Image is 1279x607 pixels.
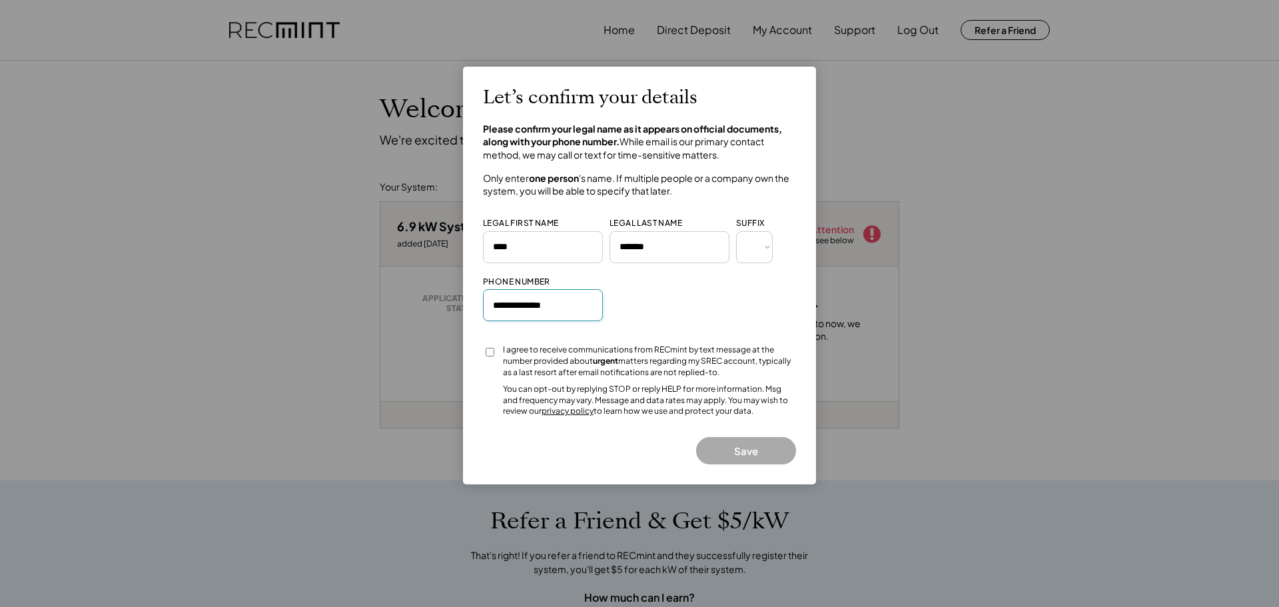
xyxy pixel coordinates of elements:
[529,172,579,184] strong: one person
[736,218,764,229] div: SUFFIX
[542,406,594,416] a: privacy policy
[696,437,796,464] button: Save
[483,218,558,229] div: LEGAL FIRST NAME
[593,356,618,366] strong: urgent
[503,384,796,417] div: You can opt-out by replying STOP or reply HELP for more information. Msg and frequency may vary. ...
[483,172,796,198] h4: Only enter 's name. If multiple people or a company own the system, you will be able to specify t...
[503,344,796,378] div: I agree to receive communications from RECmint by text message at the number provided about matte...
[483,277,550,288] div: PHONE NUMBER
[483,123,796,162] h4: While email is our primary contact method, we may call or text for time-sensitive matters.
[483,123,783,148] strong: Please confirm your legal name as it appears on official documents, along with your phone number.
[483,87,697,109] h2: Let’s confirm your details
[610,218,682,229] div: LEGAL LAST NAME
